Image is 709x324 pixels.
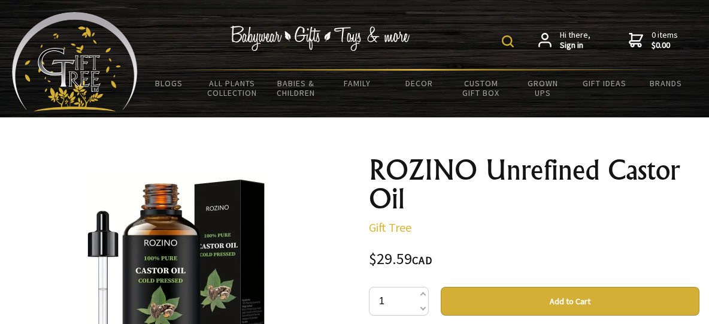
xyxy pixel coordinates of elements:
a: All Plants Collection [199,71,265,105]
span: Hi there, [560,30,590,51]
a: Grown Ups [512,71,574,105]
a: Gift Tree [369,220,411,235]
span: 0 items [652,29,678,51]
a: Brands [635,71,697,96]
a: Custom Gift Box [450,71,512,105]
strong: Sign in [560,40,590,51]
a: Babies & Children [265,71,326,105]
h1: ROZINO Unrefined Castor Oil [369,156,699,213]
a: Hi there,Sign in [538,30,590,51]
a: BLOGS [138,71,199,96]
img: Babyware - Gifts - Toys and more... [12,12,138,111]
strong: $0.00 [652,40,678,51]
a: Gift Ideas [574,71,635,96]
a: Decor [388,71,450,96]
button: Add to Cart [441,287,699,316]
img: Babywear - Gifts - Toys & more [230,26,410,51]
a: 0 items$0.00 [629,30,678,51]
a: Family [326,71,388,96]
span: CAD [412,253,432,267]
div: $29.59 [369,252,699,268]
img: product search [502,35,514,47]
